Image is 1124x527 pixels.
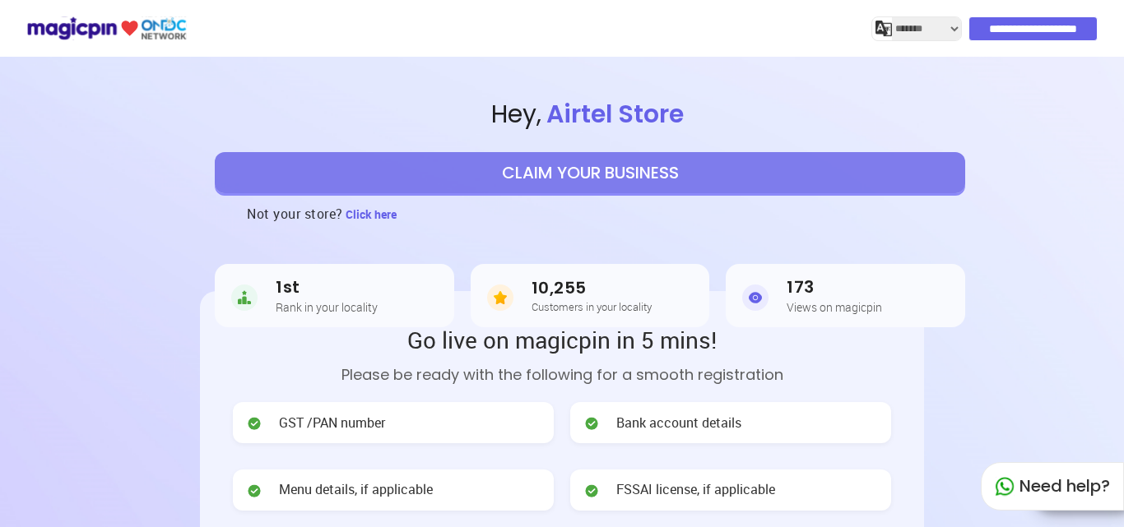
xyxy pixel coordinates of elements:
[787,278,882,297] h3: 173
[995,477,1015,497] img: whatapp_green.7240e66a.svg
[876,21,892,37] img: j2MGCQAAAABJRU5ErkJggg==
[246,483,262,499] img: check
[276,301,378,313] h5: Rank in your locality
[541,96,689,132] span: Airtel Store
[279,480,433,499] span: Menu details, if applicable
[742,281,769,314] img: Views
[279,414,385,432] span: GST /PAN number
[276,278,378,297] h3: 1st
[233,363,891,386] p: Please be ready with the following for a smooth registration
[616,414,741,432] span: Bank account details
[487,281,513,314] img: Customers
[246,415,262,432] img: check
[233,324,891,355] h2: Go live on magicpin in 5 mins!
[532,279,652,298] h3: 10,255
[981,462,1124,511] div: Need help?
[56,97,1124,132] span: Hey ,
[616,480,775,499] span: FSSAI license, if applicable
[247,193,343,234] h3: Not your store?
[26,14,187,43] img: ondc-logo-new-small.8a59708e.svg
[346,206,397,222] span: Click here
[787,301,882,313] h5: Views on magicpin
[583,483,600,499] img: check
[583,415,600,432] img: check
[215,152,965,193] button: CLAIM YOUR BUSINESS
[532,301,652,312] h5: Customers in your locality
[231,281,258,314] img: Rank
